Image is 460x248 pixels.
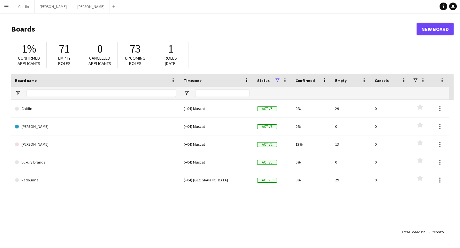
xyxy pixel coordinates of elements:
[257,124,277,129] span: Active
[15,171,176,189] a: Radouane
[402,230,422,234] span: Total Boards
[295,78,315,83] span: Confirmed
[15,90,21,96] button: Open Filter Menu
[371,118,410,135] div: 0
[15,100,176,118] a: Caitlin
[371,100,410,117] div: 0
[402,226,425,238] div: :
[417,23,454,35] a: New Board
[165,55,177,66] span: Roles [DATE]
[257,78,270,83] span: Status
[180,118,253,135] div: (+04) Muscat
[371,153,410,171] div: 0
[429,230,441,234] span: Filtered
[442,230,444,234] span: 5
[130,42,141,56] span: 73
[257,160,277,165] span: Active
[15,78,37,83] span: Board name
[331,171,371,189] div: 29
[257,142,277,147] span: Active
[15,135,176,153] a: [PERSON_NAME]
[15,153,176,171] a: Luxury Brands
[72,0,110,13] button: [PERSON_NAME]
[423,230,425,234] span: 7
[88,55,111,66] span: Cancelled applicants
[371,171,410,189] div: 0
[180,153,253,171] div: (+04) Muscat
[15,118,176,135] a: [PERSON_NAME]
[292,153,331,171] div: 0%
[34,0,72,13] button: [PERSON_NAME]
[331,135,371,153] div: 13
[59,42,70,56] span: 71
[180,135,253,153] div: (+04) Muscat
[292,171,331,189] div: 0%
[257,178,277,183] span: Active
[97,42,103,56] span: 0
[292,135,331,153] div: 12%
[184,78,202,83] span: Timezone
[184,90,189,96] button: Open Filter Menu
[11,24,417,34] h1: Boards
[180,171,253,189] div: (+04) [GEOGRAPHIC_DATA]
[168,42,173,56] span: 1
[331,118,371,135] div: 0
[27,89,176,97] input: Board name Filter Input
[292,100,331,117] div: 0%
[257,106,277,111] span: Active
[13,0,34,13] button: Caitlin
[331,153,371,171] div: 0
[18,55,40,66] span: Confirmed applicants
[429,226,444,238] div: :
[331,100,371,117] div: 29
[292,118,331,135] div: 0%
[335,78,347,83] span: Empty
[180,100,253,117] div: (+04) Muscat
[195,89,249,97] input: Timezone Filter Input
[125,55,145,66] span: Upcoming roles
[371,135,410,153] div: 0
[22,42,36,56] span: 1%
[375,78,389,83] span: Cancels
[58,55,71,66] span: Empty roles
